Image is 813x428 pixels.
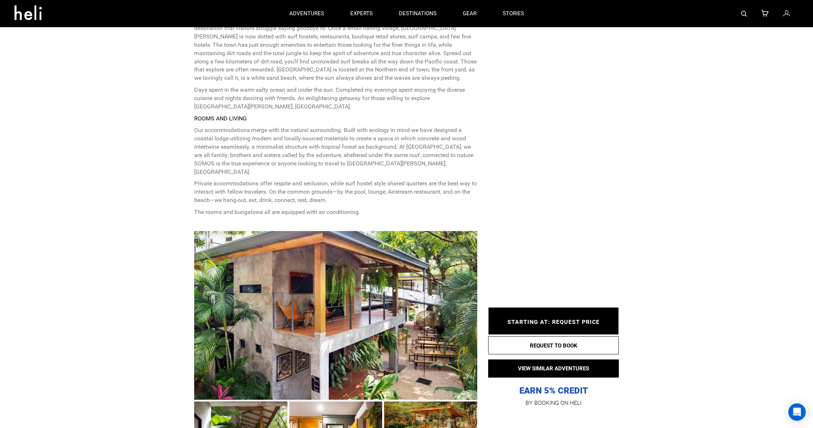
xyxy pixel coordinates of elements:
p: adventures [289,10,324,17]
button: REQUEST TO BOOK [488,336,619,354]
p: EARN 5% CREDIT [488,313,619,396]
strong: ROOMS AND LIVING [194,115,247,122]
p: Days spent in the warm salty ocean and under the sun. Completed my evenings spent enjoying the di... [194,86,477,111]
p: destinations [399,10,437,17]
button: VIEW SIMILAR ADVENTURES [488,359,619,378]
p: Our accommodations merge with the natural surrounding. Built with ecology in mind we have designe... [194,126,477,176]
p: The rooms and bungalows all are equipped with air conditioning. [194,208,477,217]
p: experts [350,10,373,17]
span: STARTING AT: REQUEST PRICE [507,318,600,325]
p: Private accommodations offer respite and seclusion, while surf hostel style shared quarters are t... [194,180,477,205]
div: Open Intercom Messenger [788,403,806,421]
p: Santa [PERSON_NAME] is slightly off the beaten path, lush rolling green hills, flowing rivers, an... [194,8,477,82]
p: BY BOOKING ON HELI [488,398,619,408]
img: search-bar-icon.svg [741,11,747,17]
